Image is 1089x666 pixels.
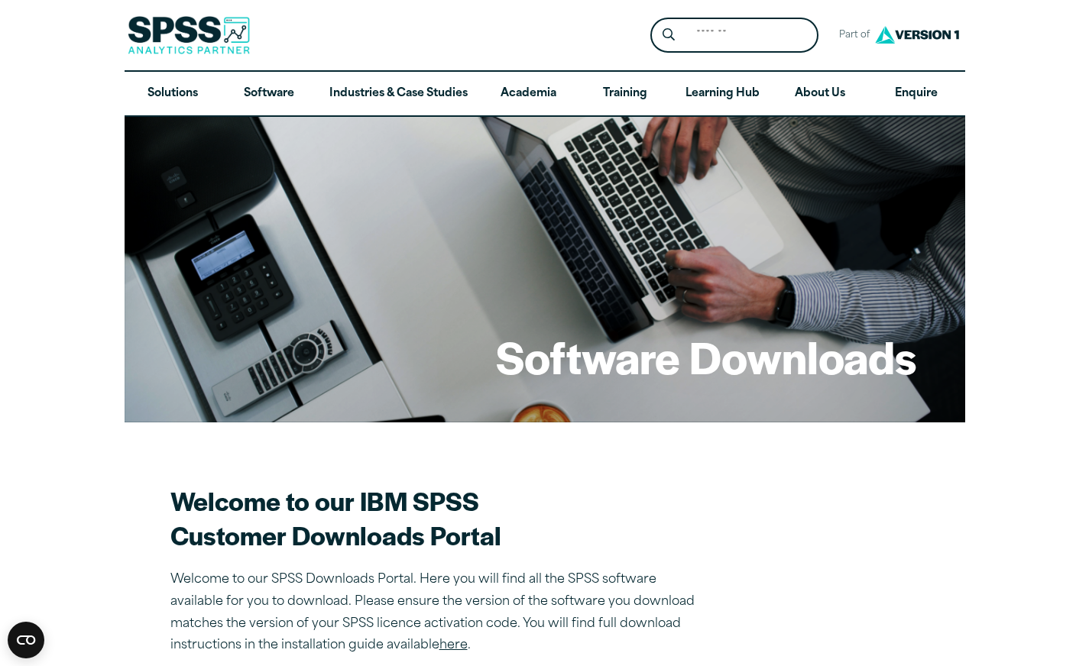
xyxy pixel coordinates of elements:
[125,72,965,116] nav: Desktop version of site main menu
[480,72,576,116] a: Academia
[868,72,964,116] a: Enquire
[221,72,317,116] a: Software
[772,72,868,116] a: About Us
[125,72,221,116] a: Solutions
[128,16,250,54] img: SPSS Analytics Partner
[654,21,682,50] button: Search magnifying glass icon
[663,28,675,41] svg: Search magnifying glass icon
[871,21,963,49] img: Version1 Logo
[831,24,871,47] span: Part of
[439,639,468,651] a: here
[576,72,673,116] a: Training
[496,327,916,386] h1: Software Downloads
[8,622,44,658] button: Open CMP widget
[317,72,480,116] a: Industries & Case Studies
[673,72,772,116] a: Learning Hub
[650,18,818,53] form: Site Header Search Form
[170,483,705,552] h2: Welcome to our IBM SPSS Customer Downloads Portal
[170,569,705,657] p: Welcome to our SPSS Downloads Portal. Here you will find all the SPSS software available for you ...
